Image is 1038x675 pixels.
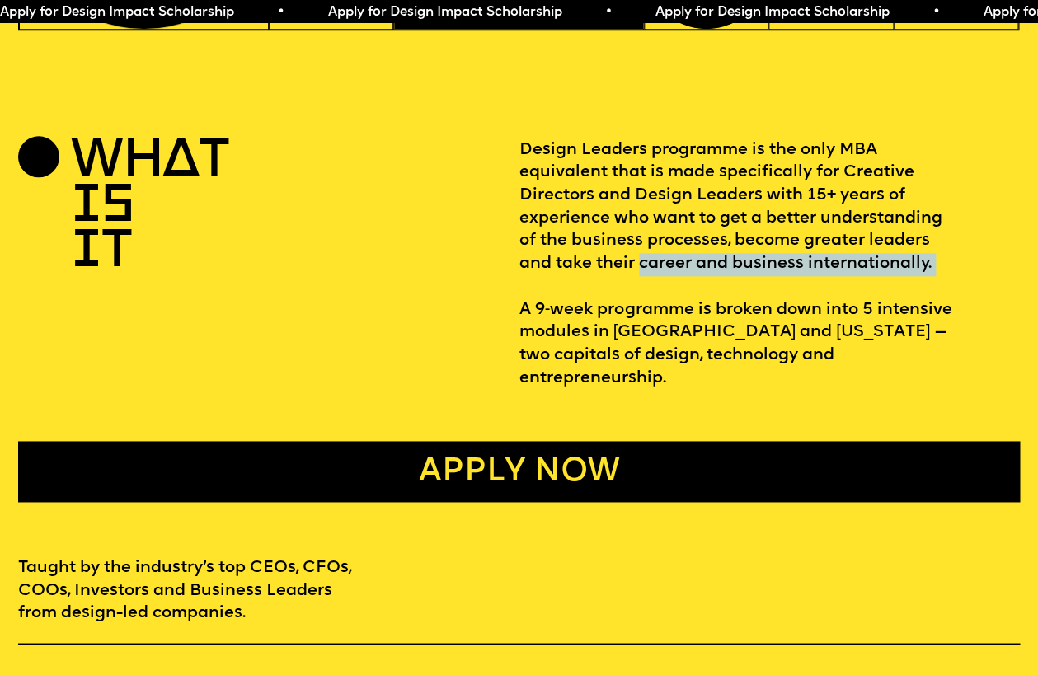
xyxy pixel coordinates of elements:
h2: WHAT IS IT [71,139,154,275]
a: Apply now [18,441,1020,503]
span: • [277,6,284,19]
span: • [604,6,612,19]
span: • [932,6,940,19]
p: Design Leaders programme is the only MBA equivalent that is made specifically for Creative Direct... [519,139,1021,391]
p: Taught by the industry’s top CEOs, CFOs, COOs, Investors and Business Leaders from design-led com... [18,556,360,625]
